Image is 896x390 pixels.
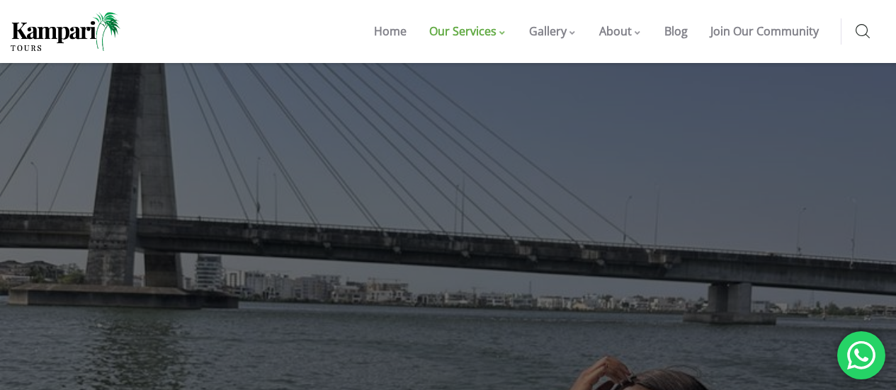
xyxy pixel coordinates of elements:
span: About [599,23,632,39]
div: 'Get [837,331,885,379]
span: Join Our Community [710,23,819,39]
span: Our Services [429,23,497,39]
img: Home [11,12,120,51]
span: Gallery [529,23,567,39]
span: Blog [664,23,688,39]
span: Home [374,23,407,39]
